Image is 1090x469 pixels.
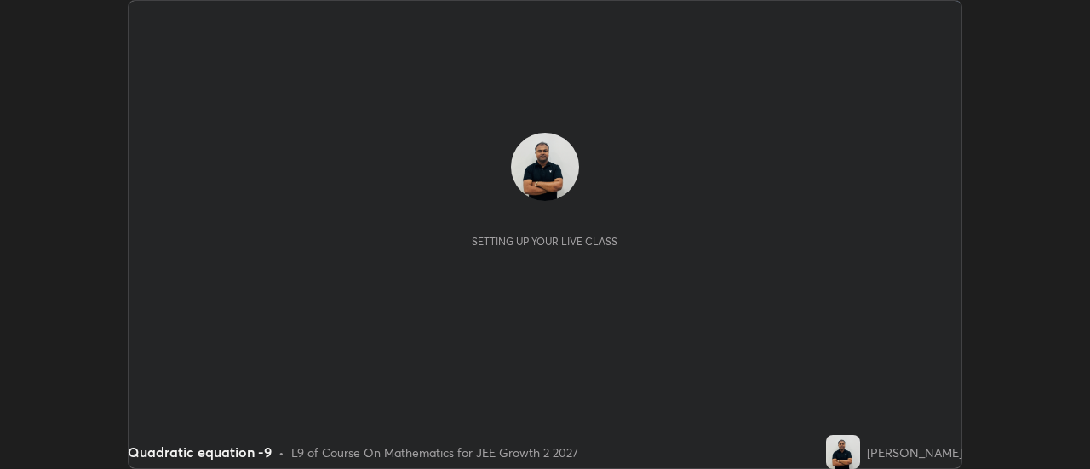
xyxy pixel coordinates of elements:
div: • [278,443,284,461]
div: L9 of Course On Mathematics for JEE Growth 2 2027 [291,443,578,461]
img: bbd5f6fc1e684c10aef75d89bdaa4b6b.jpg [511,133,579,201]
div: Setting up your live class [472,235,617,248]
img: bbd5f6fc1e684c10aef75d89bdaa4b6b.jpg [826,435,860,469]
div: Quadratic equation -9 [128,442,272,462]
div: [PERSON_NAME] [867,443,962,461]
